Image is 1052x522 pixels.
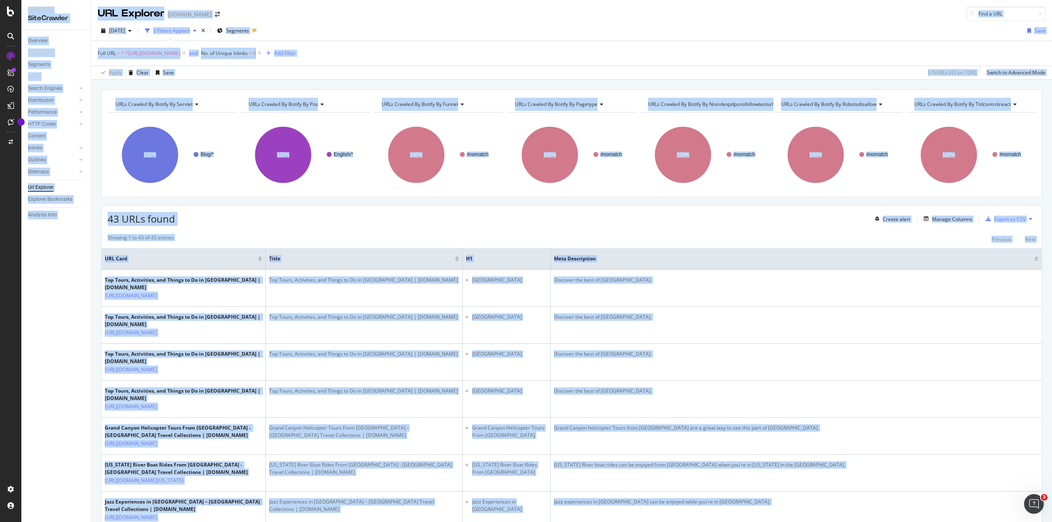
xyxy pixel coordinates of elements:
[382,101,458,108] span: URLs Crawled By Botify By funnel
[152,66,174,79] button: Save
[28,37,85,45] a: Overview
[28,211,57,219] div: Analysis Info
[109,27,125,34] span: 2023 Oct. 1st
[600,152,622,157] text: #nomatch
[105,439,157,448] a: [URL][DOMAIN_NAME]
[28,183,85,192] a: Url Explorer
[125,66,149,79] button: Clear
[117,50,120,57] span: =
[374,119,502,191] svg: A chart.
[513,98,629,111] h4: URLs Crawled By Botify By pagetype
[28,96,77,105] a: Distribution
[17,118,25,126] div: Tooltip anchor
[983,212,1026,225] button: Export as CSV
[253,48,256,59] span: 0
[105,255,256,262] span: URL Card
[269,498,459,513] div: Jazz Experiences in [GEOGRAPHIC_DATA] – [GEOGRAPHIC_DATA] Travel Collections | [DOMAIN_NAME]
[28,84,62,93] div: Search Engines
[640,119,769,191] svg: A chart.
[269,350,459,358] div: Top Tours, Activities, and Things to Do in [GEOGRAPHIC_DATA] | [DOMAIN_NAME]
[646,98,788,111] h4: URLs Crawled By Botify By noindexpdpsnofollowtesturls
[907,119,1035,191] svg: A chart.
[98,24,135,37] button: [DATE]
[214,24,252,37] button: Segments
[932,216,972,223] div: Manage Columns
[269,276,459,284] div: Top Tours, Activities, and Things to Do in [GEOGRAPHIC_DATA] | [DOMAIN_NAME]
[108,234,174,244] div: Showing 1 to 43 of 43 entries
[269,255,443,262] span: Title
[144,152,157,158] text: 100%
[1025,234,1036,244] button: Next
[380,98,496,111] h4: URLs Crawled By Botify By funnel
[1024,494,1044,514] iframe: Intercom live chat
[269,313,459,321] div: Top Tours, Activities, and Things to Do in [GEOGRAPHIC_DATA] | [DOMAIN_NAME]
[28,60,50,69] div: Segments
[773,119,902,191] svg: A chart.
[28,37,48,45] div: Overview
[28,72,40,81] div: Visits
[1041,494,1047,501] span: 3
[98,50,116,57] span: Full URL
[263,48,296,58] button: Add Filter
[780,98,895,111] h4: URLs Crawled By Botify By robotsdisallow
[554,461,1038,469] div: [US_STATE] River boat rides can be enjoyed from [GEOGRAPHIC_DATA] when you're in [US_STATE] in th...
[734,152,755,157] text: #nomatch
[28,48,54,57] div: Movements
[676,152,689,158] text: 100%
[472,424,547,439] li: Grand Canyon Helicopter Tours From [GEOGRAPHIC_DATA]
[28,211,85,219] a: Analysis Info
[269,387,459,395] div: Top Tours, Activities, and Things to Do in [GEOGRAPHIC_DATA] | [DOMAIN_NAME]
[28,84,77,93] a: Search Engines
[108,212,175,225] span: 43 URLs found
[28,195,72,204] div: Explorer Bookmarks
[914,101,1011,108] span: URLs Crawled By Botify By ttdcontrolreact
[992,234,1011,244] button: Previous
[114,98,229,111] h4: URLs Crawled By Botify By servlet
[928,69,976,76] div: 0 % URLs ( 43 on 10M )
[28,156,46,164] div: Outlinks
[466,255,535,262] span: H1
[28,168,49,176] div: Sitemaps
[994,216,1026,223] div: Export as CSV
[983,66,1045,79] button: Switch to Advanced Mode
[277,152,289,158] text: 100%
[554,387,1038,395] div: Discover the best of [GEOGRAPHIC_DATA].
[241,119,369,191] svg: A chart.
[98,7,164,21] div: URL Explorer
[554,350,1038,358] div: Discover the best of [GEOGRAPHIC_DATA].
[28,14,84,23] div: SiteCrawler
[28,7,84,14] div: Analytics
[472,498,547,513] li: Jazz Experiences in [GEOGRAPHIC_DATA]
[105,402,157,411] a: [URL][DOMAIN_NAME]
[108,119,236,191] div: A chart.
[28,108,57,117] div: Performance
[269,461,459,476] div: [US_STATE] River Boat Rides From [GEOGRAPHIC_DATA] - [GEOGRAPHIC_DATA] Travel Collections | [DOMA...
[28,156,77,164] a: Outlinks
[410,152,422,158] text: 100%
[554,255,1022,262] span: Meta Description
[472,461,547,476] li: [US_STATE] River Boat Rides From [GEOGRAPHIC_DATA]
[28,60,85,69] a: Segments
[105,366,157,374] a: [URL][DOMAIN_NAME]
[249,101,318,108] span: URLs Crawled By Botify By pos
[472,276,547,284] li: [GEOGRAPHIC_DATA]
[105,387,262,402] div: Top Tours, Activities, and Things to Do in [GEOGRAPHIC_DATA] | [DOMAIN_NAME]
[115,101,193,108] span: URLs Crawled By Botify By servlet
[105,350,262,365] div: Top Tours, Activities, and Things to Do in [GEOGRAPHIC_DATA] | [DOMAIN_NAME]
[28,96,54,105] div: Distribution
[105,513,157,522] a: [URL][DOMAIN_NAME]
[28,144,42,152] div: Inlinks
[992,236,1011,243] div: Previous
[247,98,362,111] h4: URLs Crawled By Botify By pos
[472,313,547,321] li: [GEOGRAPHIC_DATA]
[507,119,636,191] div: A chart.
[648,101,776,108] span: URLs Crawled By Botify By noindexpdpsnofollowtesturls
[467,152,489,157] text: #nomatch
[109,69,122,76] div: Apply
[866,152,888,157] text: #nomatch
[1025,236,1036,243] div: Next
